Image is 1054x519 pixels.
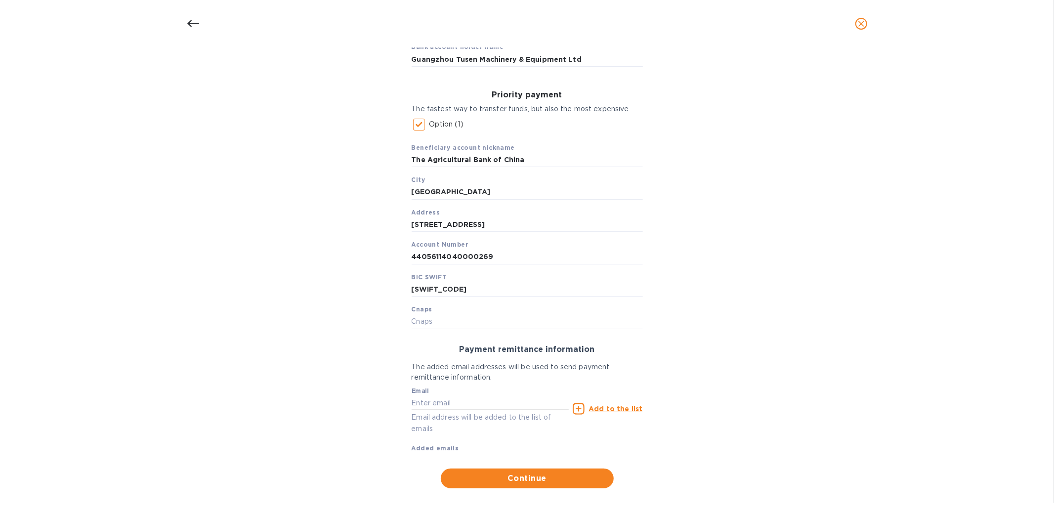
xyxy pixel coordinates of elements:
b: Cnaps [412,305,432,313]
b: Added emails [412,444,459,452]
input: Cnaps [412,314,643,329]
b: City [412,176,425,183]
b: Beneficiary account nickname [412,144,515,151]
b: Address [412,209,440,216]
span: Continue [449,473,606,484]
input: Address [412,217,643,232]
input: Enter email [412,395,569,410]
p: The fastest way to transfer funds, but also the most expensive [412,104,643,114]
p: Email address will be added to the list of emails [412,412,569,434]
p: The added email addresses will be used to send payment remittance information. [412,362,643,383]
p: Option (1) [429,119,464,130]
input: Account Number [412,250,643,264]
u: Add to the list [589,405,642,413]
h3: Priority payment [412,90,643,100]
b: BIC SWIFT [412,273,447,281]
input: City [412,185,643,200]
input: BIC SWIFT [412,282,643,297]
b: Account Number [412,241,469,248]
h3: Payment remittance information [412,345,643,354]
label: Email [412,389,429,394]
button: close [849,12,873,36]
input: Beneficiary account nickname [412,153,643,168]
button: Continue [441,469,614,488]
